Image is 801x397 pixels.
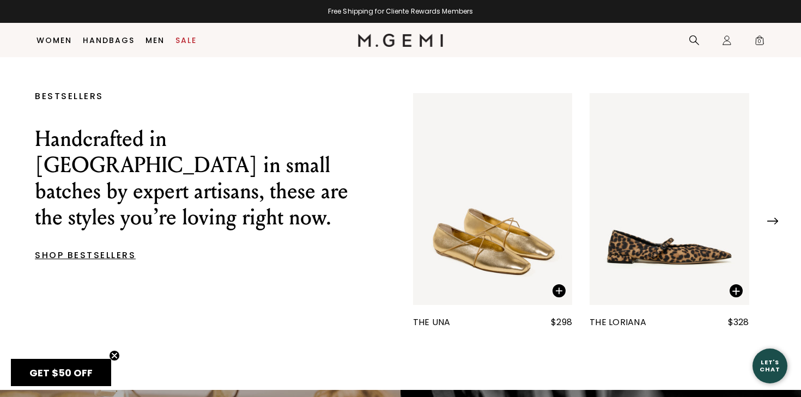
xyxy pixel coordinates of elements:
a: Men [145,36,165,45]
a: Sale [175,36,197,45]
img: The Una [413,93,573,306]
p: BESTSELLERS [35,93,361,100]
span: 0 [754,37,765,48]
a: The Una The Una$298 [413,93,573,329]
a: The Loriana The Loriana$328 [590,93,749,329]
img: M.Gemi [358,34,444,47]
img: Next Arrow [767,218,778,225]
div: $298 [551,316,572,329]
div: GET $50 OFFClose teaser [11,359,111,386]
div: The Loriana [590,316,646,329]
div: Let's Chat [753,359,787,372]
a: Handbags [83,36,135,45]
button: Close teaser [109,350,120,361]
div: 1 / 25 [378,93,784,329]
a: Women [37,36,72,45]
img: The Loriana [590,93,749,306]
span: GET $50 OFF [29,366,93,380]
div: $328 [728,316,749,329]
p: Handcrafted in [GEOGRAPHIC_DATA] in small batches by expert artisans, these are the styles you’re... [35,126,361,230]
p: SHOP BESTSELLERS [35,252,361,259]
div: The Una [413,316,451,329]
